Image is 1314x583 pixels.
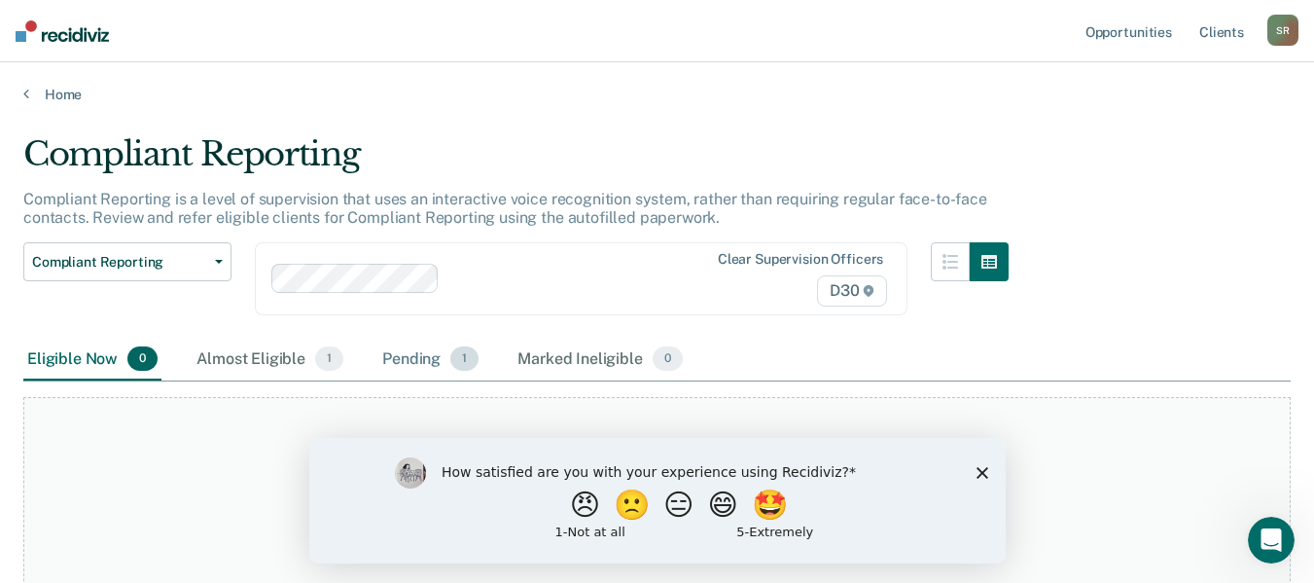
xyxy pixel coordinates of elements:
div: Clear supervision officers [718,251,883,268]
span: D30 [817,275,887,307]
a: Home [23,86,1291,103]
div: S R [1267,15,1298,46]
p: Compliant Reporting is a level of supervision that uses an interactive voice recognition system, ... [23,190,987,227]
span: 1 [450,346,479,372]
span: 1 [315,346,343,372]
iframe: Intercom live chat [1248,517,1295,564]
button: SR [1267,15,1298,46]
span: 0 [653,346,683,372]
span: Compliant Reporting [32,254,207,271]
iframe: Survey by Kim from Recidiviz [309,438,1006,564]
div: Pending1 [378,339,482,382]
div: Almost Eligible1 [193,339,347,382]
div: Eligible Now0 [23,339,161,382]
img: Recidiviz [16,20,109,42]
button: Compliant Reporting [23,242,231,281]
div: Marked Ineligible0 [514,339,687,382]
span: 0 [127,346,158,372]
div: Compliant Reporting [23,134,1009,190]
